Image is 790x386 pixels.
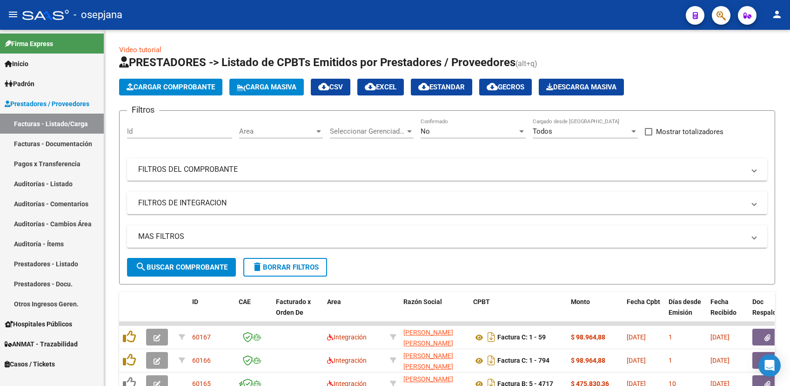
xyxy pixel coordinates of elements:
[5,319,72,329] span: Hospitales Públicos
[127,83,215,91] span: Cargar Comprobante
[5,99,89,109] span: Prestadores / Proveedores
[400,292,469,333] datatable-header-cell: Razón Social
[421,127,430,135] span: No
[469,292,567,333] datatable-header-cell: CPBT
[5,79,34,89] span: Padrón
[665,292,707,333] datatable-header-cell: Días desde Emisión
[330,127,405,135] span: Seleccionar Gerenciador
[119,46,161,54] a: Video tutorial
[418,83,465,91] span: Estandar
[138,164,745,175] mat-panel-title: FILTROS DEL COMPROBANTE
[239,298,251,305] span: CAE
[365,81,376,92] mat-icon: cloud_download
[5,59,28,69] span: Inicio
[119,56,516,69] span: PRESTADORES -> Listado de CPBTs Emitidos por Prestadores / Proveedores
[571,333,605,341] strong: $ 98.964,88
[771,9,783,20] mat-icon: person
[627,298,660,305] span: Fecha Cpbt
[567,292,623,333] datatable-header-cell: Monto
[710,333,730,341] span: [DATE]
[479,79,532,95] button: Gecros
[192,357,211,364] span: 60166
[627,357,646,364] span: [DATE]
[546,83,616,91] span: Descarga Masiva
[403,329,453,347] span: [PERSON_NAME] [PERSON_NAME]
[669,333,672,341] span: 1
[403,298,442,305] span: Razón Social
[135,261,147,272] mat-icon: search
[192,333,211,341] span: 60167
[276,298,311,316] span: Facturado x Orden De
[403,327,466,347] div: 27205837073
[497,334,546,341] strong: Factura C: 1 - 59
[119,79,222,95] button: Cargar Comprobante
[138,198,745,208] mat-panel-title: FILTROS DE INTEGRACION
[539,79,624,95] app-download-masive: Descarga masiva de comprobantes (adjuntos)
[235,292,272,333] datatable-header-cell: CAE
[192,298,198,305] span: ID
[516,59,537,68] span: (alt+q)
[707,292,749,333] datatable-header-cell: Fecha Recibido
[127,103,159,116] h3: Filtros
[311,79,350,95] button: CSV
[418,81,429,92] mat-icon: cloud_download
[239,127,315,135] span: Area
[403,351,466,370] div: 27360796170
[229,79,304,95] button: Carga Masiva
[710,298,736,316] span: Fecha Recibido
[487,83,524,91] span: Gecros
[533,127,552,135] span: Todos
[127,225,767,248] mat-expansion-panel-header: MAS FILTROS
[758,354,781,377] div: Open Intercom Messenger
[252,263,319,271] span: Borrar Filtros
[323,292,386,333] datatable-header-cell: Area
[272,292,323,333] datatable-header-cell: Facturado x Orden De
[318,81,329,92] mat-icon: cloud_download
[327,298,341,305] span: Area
[403,352,453,370] span: [PERSON_NAME] [PERSON_NAME]
[7,9,19,20] mat-icon: menu
[135,263,228,271] span: Buscar Comprobante
[487,81,498,92] mat-icon: cloud_download
[357,79,404,95] button: EXCEL
[365,83,396,91] span: EXCEL
[623,292,665,333] datatable-header-cell: Fecha Cpbt
[656,126,723,137] span: Mostrar totalizadores
[473,298,490,305] span: CPBT
[327,333,367,341] span: Integración
[497,357,549,365] strong: Factura C: 1 - 794
[485,353,497,368] i: Descargar documento
[571,298,590,305] span: Monto
[138,231,745,242] mat-panel-title: MAS FILTROS
[318,83,343,91] span: CSV
[74,5,122,25] span: - osepjana
[403,375,453,383] span: [PERSON_NAME]
[539,79,624,95] button: Descarga Masiva
[710,357,730,364] span: [DATE]
[669,298,701,316] span: Días desde Emisión
[5,39,53,49] span: Firma Express
[669,357,672,364] span: 1
[243,258,327,277] button: Borrar Filtros
[485,330,497,345] i: Descargar documento
[5,359,55,369] span: Casos / Tickets
[571,357,605,364] strong: $ 98.964,88
[327,357,367,364] span: Integración
[237,83,296,91] span: Carga Masiva
[411,79,472,95] button: Estandar
[127,192,767,214] mat-expansion-panel-header: FILTROS DE INTEGRACION
[188,292,235,333] datatable-header-cell: ID
[627,333,646,341] span: [DATE]
[127,258,236,277] button: Buscar Comprobante
[252,261,263,272] mat-icon: delete
[127,158,767,181] mat-expansion-panel-header: FILTROS DEL COMPROBANTE
[5,339,78,349] span: ANMAT - Trazabilidad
